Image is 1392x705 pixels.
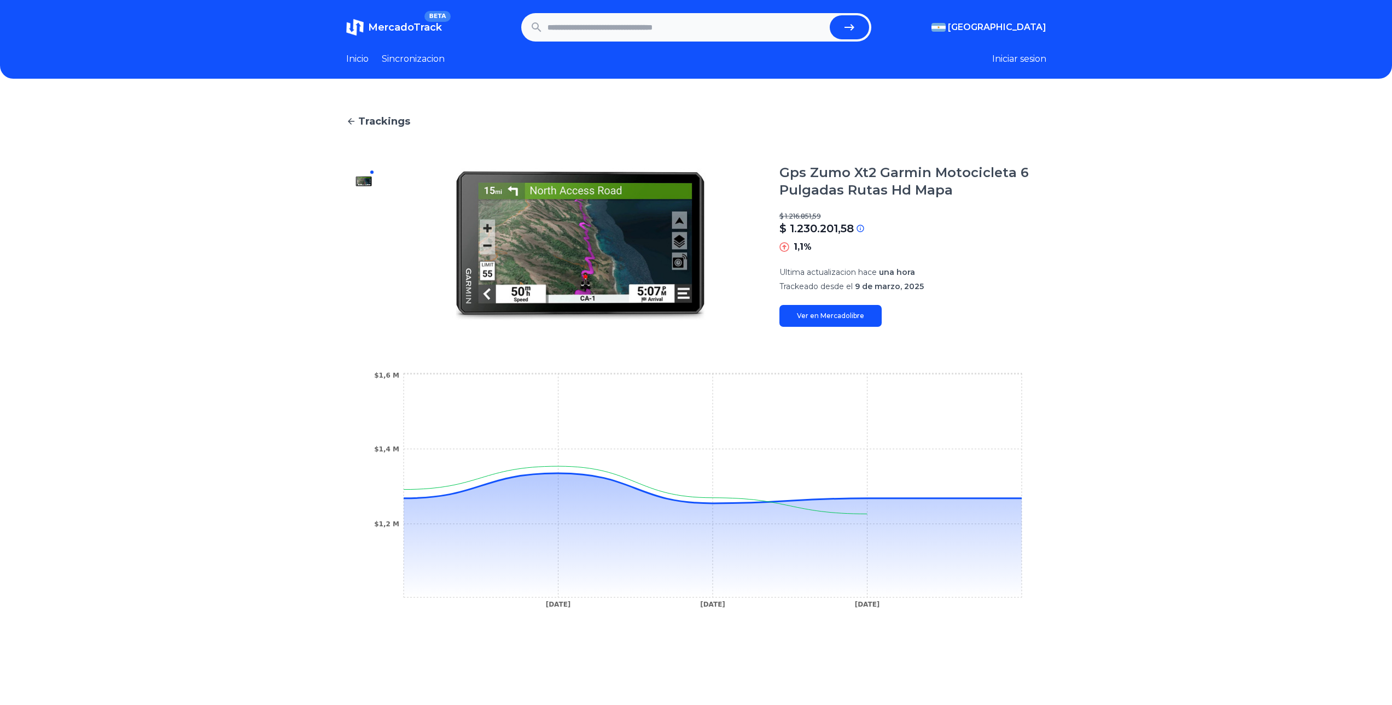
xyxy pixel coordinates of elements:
tspan: $1,4 M [374,445,399,453]
a: MercadoTrackBETA [346,19,442,36]
tspan: [DATE] [545,601,570,608]
span: Ultima actualizacion hace [779,267,877,277]
h1: Gps Zumo Xt2 Garmin Motocicleta 6 Pulgadas Rutas Hd Mapa [779,164,1046,199]
p: $ 1.230.201,58 [779,221,854,236]
a: Ver en Mercadolibre [779,305,882,327]
a: Inicio [346,52,369,66]
a: Sincronizacion [382,52,445,66]
button: Iniciar sesion [992,52,1046,66]
span: MercadoTrack [368,21,442,33]
img: Gps Zumo Xt2 Garmin Motocicleta 6 Pulgadas Rutas Hd Mapa [403,164,758,327]
tspan: $1,6 M [374,372,399,379]
p: 1,1% [794,240,812,254]
img: Argentina [931,23,946,32]
a: Trackings [346,114,1046,129]
tspan: $1,2 M [374,520,399,528]
span: Trackings [358,114,410,129]
span: Trackeado desde el [779,281,853,291]
img: Gps Zumo Xt2 Garmin Motocicleta 6 Pulgadas Rutas Hd Mapa [355,173,372,190]
span: BETA [424,11,450,22]
img: MercadoTrack [346,19,364,36]
span: una hora [879,267,915,277]
tspan: [DATE] [700,601,725,608]
button: [GEOGRAPHIC_DATA] [931,21,1046,34]
tspan: [DATE] [854,601,880,608]
span: 9 de marzo, 2025 [855,281,924,291]
span: [GEOGRAPHIC_DATA] [948,21,1046,34]
p: $ 1.216.851,59 [779,212,1046,221]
